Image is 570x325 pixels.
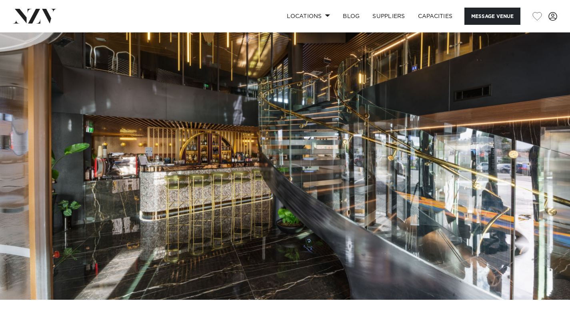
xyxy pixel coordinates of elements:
[412,8,459,25] a: Capacities
[336,8,366,25] a: BLOG
[366,8,411,25] a: SUPPLIERS
[13,9,56,23] img: nzv-logo.png
[464,8,520,25] button: Message Venue
[280,8,336,25] a: Locations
